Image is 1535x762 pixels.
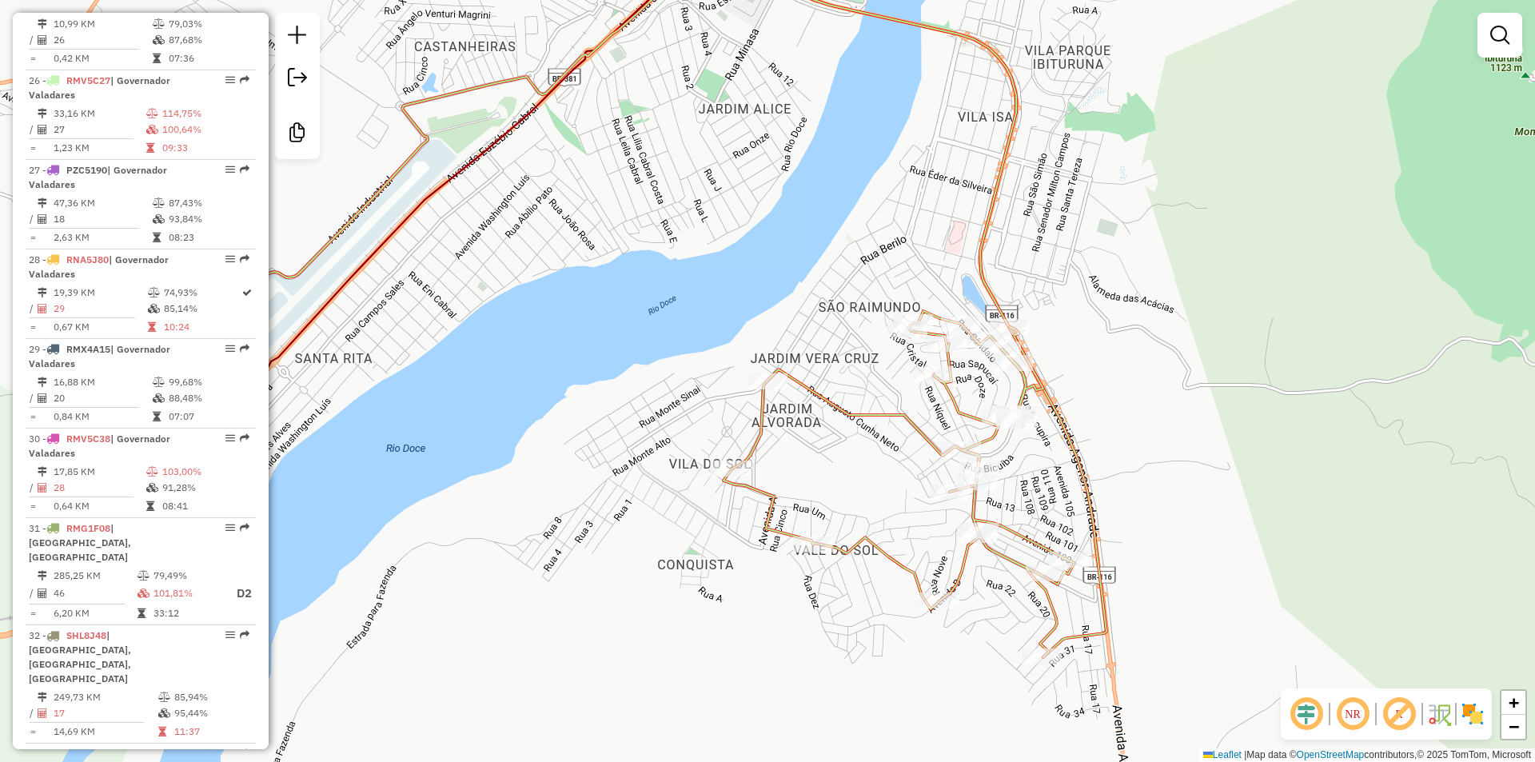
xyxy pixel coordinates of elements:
td: 17,85 KM [53,464,146,480]
i: Distância Total [38,198,47,208]
span: | Governador Valadares [29,253,169,280]
td: 95,44% [173,705,249,721]
i: % de utilização do peso [146,467,158,477]
i: Tempo total em rota [138,608,146,618]
img: Fluxo de ruas [1426,701,1452,727]
td: = [29,319,37,335]
em: Opções [225,344,235,353]
a: Nova sessão e pesquisa [281,19,313,55]
td: / [29,705,37,721]
td: / [29,390,37,406]
td: 85,94% [173,689,249,705]
i: % de utilização do peso [153,377,165,387]
i: Total de Atividades [38,588,47,598]
td: 18 [53,211,152,227]
a: Zoom in [1501,691,1525,715]
td: = [29,409,37,425]
i: Distância Total [38,288,47,297]
i: Total de Atividades [38,393,47,403]
i: % de utilização da cubagem [153,214,165,224]
td: = [29,140,37,156]
td: / [29,480,37,496]
span: Ocultar deslocamento [1287,695,1326,733]
td: 10,99 KM [53,16,152,32]
i: Tempo total em rota [146,501,154,511]
span: | [GEOGRAPHIC_DATA], [GEOGRAPHIC_DATA] [29,522,131,563]
td: 11:37 [173,724,249,740]
i: % de utilização do peso [153,19,165,29]
span: RMV5C38 [66,433,110,445]
span: | Governador Valadares [29,433,170,459]
em: Rota exportada [240,630,249,640]
i: % de utilização da cubagem [153,35,165,45]
i: % de utilização da cubagem [153,393,165,403]
td: 33,16 KM [53,106,146,122]
td: / [29,122,37,138]
i: Total de Atividades [38,483,47,493]
em: Rota exportada [240,748,249,758]
span: 32 - [29,629,131,684]
a: Exportar sessão [281,62,313,98]
a: Exibir filtros [1484,19,1516,51]
i: Distância Total [38,571,47,580]
td: 17 [53,705,157,721]
td: 14,69 KM [53,724,157,740]
td: 79,03% [168,16,249,32]
span: + [1509,692,1519,712]
td: / [29,32,37,48]
i: Tempo total em rota [153,54,161,63]
span: Ocultar NR [1334,695,1372,733]
td: 47,36 KM [53,195,152,211]
i: % de utilização do peso [158,692,170,702]
span: 31 - [29,522,131,563]
span: RMV5C27 [66,74,110,86]
em: Rota exportada [240,254,249,264]
span: 30 - [29,433,170,459]
td: 08:23 [168,229,249,245]
td: 101,81% [153,584,223,604]
td: 249,73 KM [53,689,157,705]
a: Leaflet [1203,749,1242,760]
i: % de utilização da cubagem [148,304,160,313]
i: % de utilização do peso [138,571,150,580]
td: 07:07 [168,409,249,425]
td: 16,88 KM [53,374,152,390]
em: Opções [225,630,235,640]
td: 285,25 KM [53,568,137,584]
span: 27 - [29,164,167,190]
i: Tempo total em rota [153,233,161,242]
em: Opções [225,75,235,85]
span: RNA5J80 [66,253,109,265]
a: OpenStreetMap [1297,749,1365,760]
i: % de utilização do peso [153,198,165,208]
em: Opções [225,165,235,174]
td: 46 [53,584,137,604]
td: = [29,605,37,621]
em: Rota exportada [240,523,249,533]
span: | Governador Valadares [29,74,170,101]
td: 09:33 [161,140,249,156]
td: 0,67 KM [53,319,147,335]
i: Total de Atividades [38,214,47,224]
td: 87,43% [168,195,249,211]
img: Exibir/Ocultar setores [1460,701,1485,727]
td: 27 [53,122,146,138]
td: = [29,50,37,66]
span: RMX4A15 [66,343,110,355]
td: / [29,584,37,604]
em: Opções [225,523,235,533]
em: Rota exportada [240,165,249,174]
i: % de utilização da cubagem [158,708,170,718]
i: Distância Total [38,377,47,387]
td: 26 [53,32,152,48]
p: D2 [225,584,252,603]
a: Criar modelo [281,117,313,153]
td: 79,49% [153,568,223,584]
i: % de utilização da cubagem [146,483,158,493]
span: SHL8J30 [66,748,106,760]
i: Tempo total em rota [153,412,161,421]
em: Opções [225,748,235,758]
td: 29 [53,301,147,317]
td: 10:24 [163,319,241,335]
span: 26 - [29,74,170,101]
